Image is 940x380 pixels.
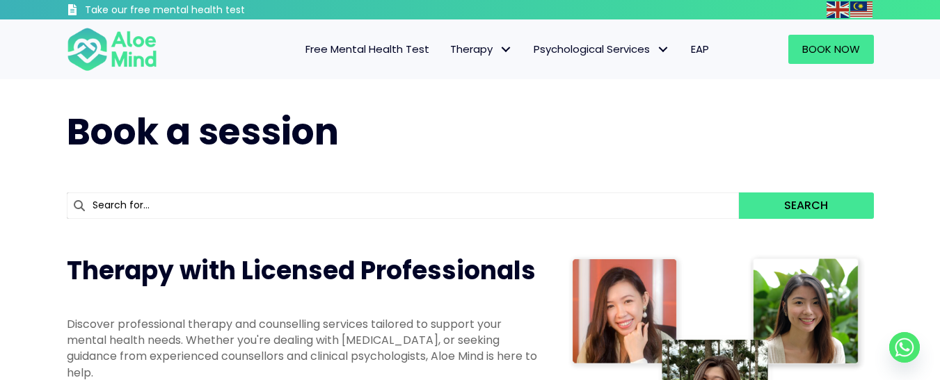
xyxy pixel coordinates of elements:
span: Book a session [67,106,339,157]
a: EAP [680,35,719,64]
a: Take our free mental health test [67,3,319,19]
input: Search for... [67,192,740,219]
nav: Menu [175,35,719,64]
span: EAP [691,42,709,56]
a: Malay [850,1,874,17]
a: Whatsapp [889,332,920,363]
span: Therapy with Licensed Professionals [67,253,536,288]
button: Search [739,192,873,219]
span: Therapy: submenu [496,40,516,60]
img: Aloe mind Logo [67,26,157,72]
span: Book Now [802,42,860,56]
span: Therapy [450,42,513,56]
span: Psychological Services [534,42,670,56]
a: Psychological ServicesPsychological Services: submenu [523,35,680,64]
span: Psychological Services: submenu [653,40,674,60]
a: Book Now [788,35,874,64]
img: en [827,1,849,18]
a: TherapyTherapy: submenu [440,35,523,64]
span: Free Mental Health Test [305,42,429,56]
a: Free Mental Health Test [295,35,440,64]
a: English [827,1,850,17]
h3: Take our free mental health test [85,3,319,17]
img: ms [850,1,873,18]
